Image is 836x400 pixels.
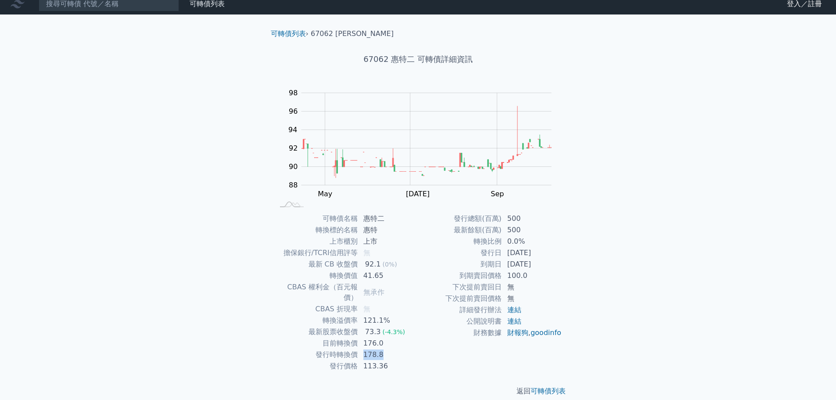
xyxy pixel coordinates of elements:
[318,190,332,198] tspan: May
[363,249,370,257] span: 無
[274,349,358,360] td: 發行時轉換價
[418,327,502,339] td: 財務數據
[507,306,521,314] a: 連結
[502,293,562,304] td: 無
[358,349,418,360] td: 178.8
[274,213,358,224] td: 可轉債名稱
[274,247,358,259] td: 擔保銀行/TCRI信用評等
[792,358,836,400] iframe: Chat Widget
[274,270,358,281] td: 轉換價值
[502,236,562,247] td: 0.0%
[491,190,504,198] tspan: Sep
[288,126,297,134] tspan: 94
[358,270,418,281] td: 41.65
[418,281,502,293] td: 下次提前賣回日
[502,224,562,236] td: 500
[502,247,562,259] td: [DATE]
[502,270,562,281] td: 100.0
[363,305,370,313] span: 無
[358,338,418,349] td: 176.0
[274,236,358,247] td: 上市櫃別
[531,328,561,337] a: goodinfo
[358,315,418,326] td: 121.1%
[418,247,502,259] td: 發行日
[289,162,298,171] tspan: 90
[792,358,836,400] div: 聊天小工具
[274,281,358,303] td: CBAS 權利金（百元報價）
[274,326,358,338] td: 最新股票收盤價
[502,259,562,270] td: [DATE]
[271,29,306,38] a: 可轉債列表
[382,328,405,335] span: (-4.3%)
[418,316,502,327] td: 公開說明書
[274,315,358,326] td: 轉換溢價率
[418,236,502,247] td: 轉換比例
[502,327,562,339] td: ,
[382,261,397,268] span: (0%)
[274,303,358,315] td: CBAS 折現率
[274,224,358,236] td: 轉換標的名稱
[274,259,358,270] td: 最新 CB 收盤價
[311,29,394,39] li: 67062 [PERSON_NAME]
[363,288,384,296] span: 無承作
[264,386,573,396] p: 返回
[507,317,521,325] a: 連結
[531,387,566,395] a: 可轉債列表
[289,89,298,97] tspan: 98
[264,53,573,65] h1: 67062 惠特二 可轉債詳細資訊
[289,181,298,189] tspan: 88
[289,107,298,115] tspan: 96
[358,213,418,224] td: 惠特二
[363,259,383,270] div: 92.1
[418,259,502,270] td: 到期日
[358,236,418,247] td: 上市
[271,29,309,39] li: ›
[274,360,358,372] td: 發行價格
[418,293,502,304] td: 下次提前賣回價格
[507,328,528,337] a: 財報狗
[406,190,430,198] tspan: [DATE]
[358,224,418,236] td: 惠特
[363,327,383,337] div: 73.3
[274,338,358,349] td: 目前轉換價
[418,224,502,236] td: 最新餘額(百萬)
[289,144,298,152] tspan: 92
[284,89,565,198] g: Chart
[418,213,502,224] td: 發行總額(百萬)
[502,213,562,224] td: 500
[418,270,502,281] td: 到期賣回價格
[418,304,502,316] td: 詳細發行辦法
[358,360,418,372] td: 113.36
[502,281,562,293] td: 無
